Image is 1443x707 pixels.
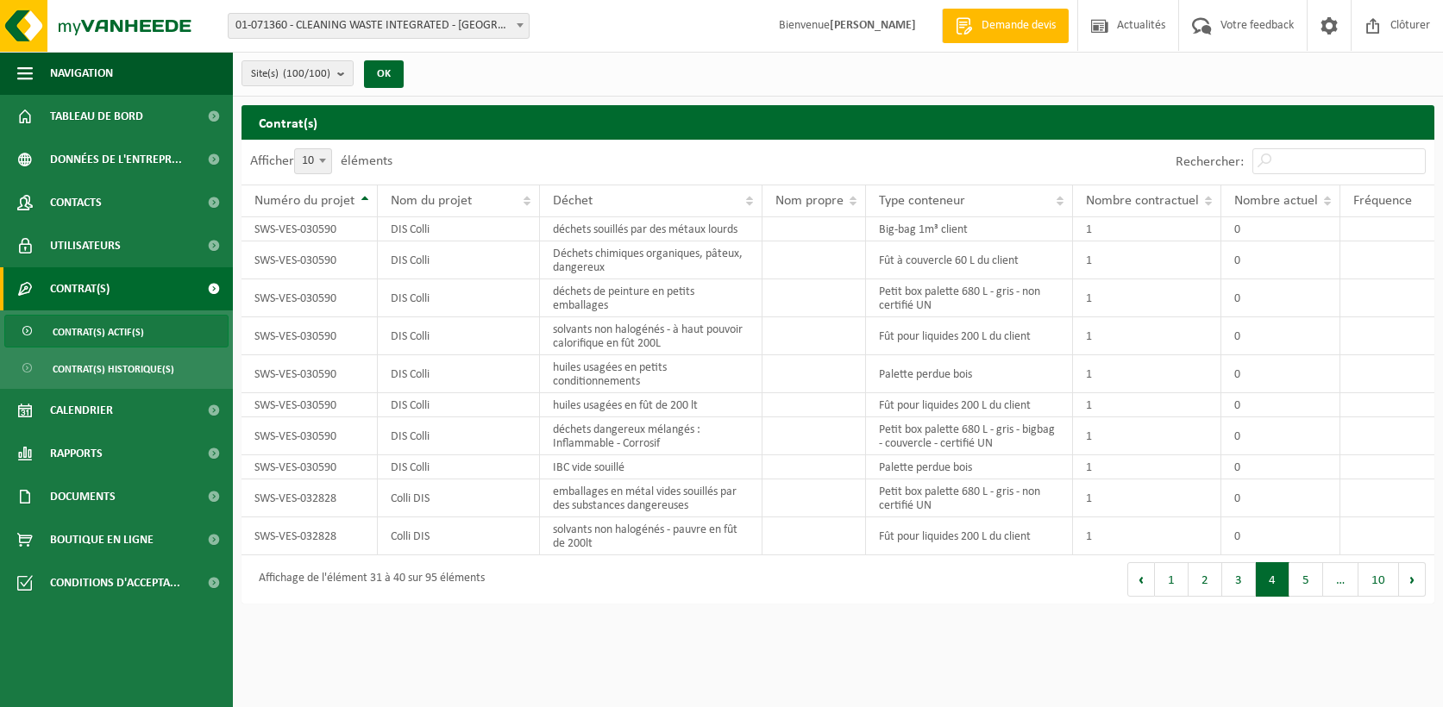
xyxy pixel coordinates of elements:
td: SWS-VES-030590 [242,241,378,279]
span: 01-071360 - CLEANING WASTE INTEGRATED - SAINT-GHISLAIN [229,14,529,38]
span: 10 [295,149,331,173]
td: huiles usagées en fût de 200 lt [540,393,762,417]
td: 0 [1221,217,1340,241]
button: Site(s)(100/100) [242,60,354,86]
td: IBC vide souillé [540,455,762,479]
td: 1 [1073,479,1221,517]
a: Contrat(s) historique(s) [4,352,229,385]
td: DIS Colli [378,317,540,355]
td: SWS-VES-030590 [242,279,378,317]
button: 4 [1256,562,1289,597]
button: OK [364,60,404,88]
button: 1 [1155,562,1189,597]
td: DIS Colli [378,217,540,241]
td: Palette perdue bois [866,455,1073,479]
td: déchets souillés par des métaux lourds [540,217,762,241]
td: DIS Colli [378,455,540,479]
td: 0 [1221,393,1340,417]
span: 10 [294,148,332,174]
td: 0 [1221,455,1340,479]
button: 3 [1222,562,1256,597]
span: Contrat(s) [50,267,110,310]
td: 1 [1073,393,1221,417]
span: … [1323,562,1358,597]
td: emballages en métal vides souillés par des substances dangereuses [540,479,762,517]
a: Demande devis [942,9,1069,43]
td: DIS Colli [378,355,540,393]
span: Type conteneur [879,194,965,208]
h2: Contrat(s) [242,105,1434,139]
span: Rapports [50,432,103,475]
td: SWS-VES-032828 [242,479,378,517]
span: Données de l'entrepr... [50,138,182,181]
td: 1 [1073,317,1221,355]
td: Petit box palette 680 L - gris - non certifié UN [866,479,1073,517]
count: (100/100) [283,68,330,79]
button: 10 [1358,562,1399,597]
button: Next [1399,562,1426,597]
span: Contrat(s) historique(s) [53,353,174,385]
td: SWS-VES-030590 [242,417,378,455]
td: 1 [1073,241,1221,279]
td: 0 [1221,241,1340,279]
td: 0 [1221,279,1340,317]
td: Big-bag 1m³ client [866,217,1073,241]
td: 1 [1073,217,1221,241]
td: Fût pour liquides 200 L du client [866,393,1073,417]
label: Rechercher: [1176,155,1244,169]
td: Fût pour liquides 200 L du client [866,317,1073,355]
td: huiles usagées en petits conditionnements [540,355,762,393]
td: Petit box palette 680 L - gris - bigbag - couvercle - certifié UN [866,417,1073,455]
td: SWS-VES-032828 [242,517,378,555]
td: 1 [1073,355,1221,393]
td: Colli DIS [378,479,540,517]
button: 2 [1189,562,1222,597]
span: Boutique en ligne [50,518,154,561]
td: SWS-VES-030590 [242,217,378,241]
td: Fût pour liquides 200 L du client [866,517,1073,555]
td: 0 [1221,317,1340,355]
td: DIS Colli [378,241,540,279]
span: Utilisateurs [50,224,121,267]
button: 5 [1289,562,1323,597]
span: Nom propre [775,194,844,208]
span: Calendrier [50,389,113,432]
td: solvants non halogénés - pauvre en fût de 200lt [540,517,762,555]
span: Conditions d'accepta... [50,561,180,604]
strong: [PERSON_NAME] [830,19,916,32]
button: Previous [1127,562,1155,597]
span: Site(s) [251,61,330,87]
a: Contrat(s) actif(s) [4,315,229,347]
span: Déchet [553,194,593,208]
td: DIS Colli [378,393,540,417]
td: 0 [1221,417,1340,455]
span: Navigation [50,52,113,95]
td: 0 [1221,355,1340,393]
td: Colli DIS [378,517,540,555]
td: Palette perdue bois [866,355,1073,393]
td: SWS-VES-030590 [242,355,378,393]
div: Affichage de l'élément 31 à 40 sur 95 éléments [250,564,485,595]
span: Demande devis [977,17,1060,34]
span: Contrat(s) actif(s) [53,316,144,348]
td: 1 [1073,279,1221,317]
td: déchets de peinture en petits emballages [540,279,762,317]
td: SWS-VES-030590 [242,455,378,479]
span: Nom du projet [391,194,472,208]
span: Nombre contractuel [1086,194,1199,208]
span: Fréquence [1353,194,1412,208]
td: SWS-VES-030590 [242,393,378,417]
span: Documents [50,475,116,518]
td: Fût à couvercle 60 L du client [866,241,1073,279]
span: Tableau de bord [50,95,143,138]
td: DIS Colli [378,417,540,455]
td: Déchets chimiques organiques, pâteux, dangereux [540,241,762,279]
td: 0 [1221,479,1340,517]
td: SWS-VES-030590 [242,317,378,355]
td: 1 [1073,517,1221,555]
td: déchets dangereux mélangés : Inflammable - Corrosif [540,417,762,455]
td: 1 [1073,455,1221,479]
span: Numéro du projet [254,194,354,208]
span: Contacts [50,181,102,224]
td: DIS Colli [378,279,540,317]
